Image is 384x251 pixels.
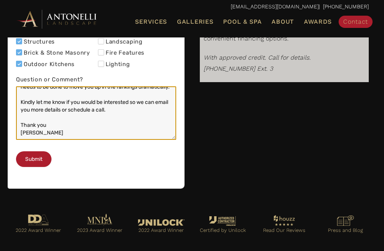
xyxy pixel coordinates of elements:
[16,38,22,44] input: Structures
[304,18,332,25] span: Awards
[323,214,369,239] a: Go to https://antonellilandscape.com/press-media/
[339,16,373,28] a: Contact
[174,17,216,27] a: Galleries
[132,17,170,27] a: Services
[16,49,22,55] input: Brick & Stone Masonry
[15,2,369,12] p: | [PHONE_NUMBER]
[16,151,51,167] button: Submit
[272,19,294,25] span: About
[177,18,213,25] span: Galleries
[301,17,335,27] a: Awards
[200,214,246,239] a: Go to https://antonellilandscape.com/unilock-authorized-contractor/
[98,61,104,67] input: Lighting
[16,61,22,67] input: Outdoor Kitchens
[77,212,123,239] a: Go to https://antonellilandscape.com/pool-and-spa/dont-stop-believing/
[98,61,130,68] label: Lighting
[268,17,297,27] a: About
[343,18,368,25] span: Contact
[15,8,99,29] img: Antonelli Horizontal Logo
[16,74,176,86] label: Question or Comment?
[16,38,55,46] label: Structures
[98,38,143,46] label: Landscaping
[223,18,262,25] span: Pool & Spa
[204,65,273,72] em: [PHONE_NUMBER] Ext. 3
[261,213,307,239] a: Go to https://www.houzz.com/professionals/landscape-architects-and-landscape-designers/antonelli-...
[138,217,184,239] a: Go to https://antonellilandscape.com/featured-projects/the-white-house/
[98,38,104,44] input: Landscaping
[16,61,75,68] label: Outdoor Kitchens
[98,49,145,57] label: Fire Features
[204,54,311,61] i: With approved credit. Call for details.
[220,17,265,27] a: Pool & Spa
[98,49,104,55] input: Fire Features
[15,212,61,239] a: Go to https://antonellilandscape.com/pool-and-spa/executive-sweet/
[135,19,167,25] span: Services
[231,3,319,10] a: [EMAIL_ADDRESS][DOMAIN_NAME]
[16,49,90,57] label: Brick & Stone Masonry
